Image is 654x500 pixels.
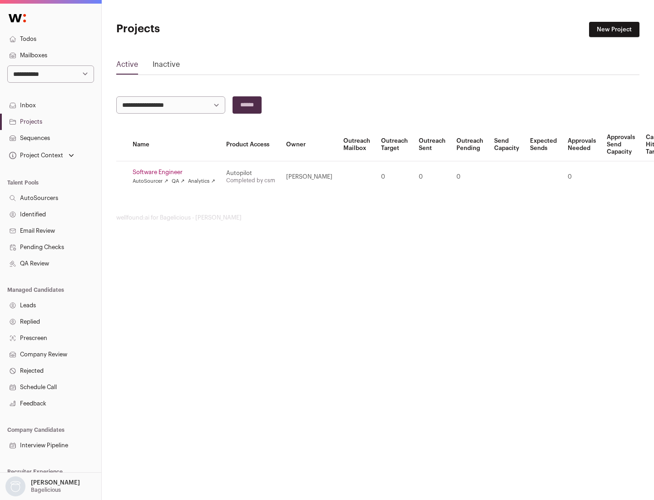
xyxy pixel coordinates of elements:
[133,169,215,176] a: Software Engineer
[589,22,639,37] a: New Project
[221,128,281,161] th: Product Access
[562,161,601,193] td: 0
[133,178,168,185] a: AutoSourcer ↗
[4,9,31,27] img: Wellfound
[7,149,76,162] button: Open dropdown
[451,128,489,161] th: Outreach Pending
[127,128,221,161] th: Name
[31,479,80,486] p: [PERSON_NAME]
[5,476,25,496] img: nopic.png
[601,128,640,161] th: Approvals Send Capacity
[376,161,413,193] td: 0
[562,128,601,161] th: Approvals Needed
[4,476,82,496] button: Open dropdown
[489,128,525,161] th: Send Capacity
[338,128,376,161] th: Outreach Mailbox
[226,170,275,177] div: Autopilot
[153,59,180,74] a: Inactive
[172,178,184,185] a: QA ↗
[413,128,451,161] th: Outreach Sent
[376,128,413,161] th: Outreach Target
[116,22,291,36] h1: Projects
[281,128,338,161] th: Owner
[7,152,63,159] div: Project Context
[116,214,639,221] footer: wellfound:ai for Bagelicious - [PERSON_NAME]
[116,59,138,74] a: Active
[281,161,338,193] td: [PERSON_NAME]
[413,161,451,193] td: 0
[451,161,489,193] td: 0
[226,178,275,183] a: Completed by csm
[31,486,61,494] p: Bagelicious
[188,178,215,185] a: Analytics ↗
[525,128,562,161] th: Expected Sends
